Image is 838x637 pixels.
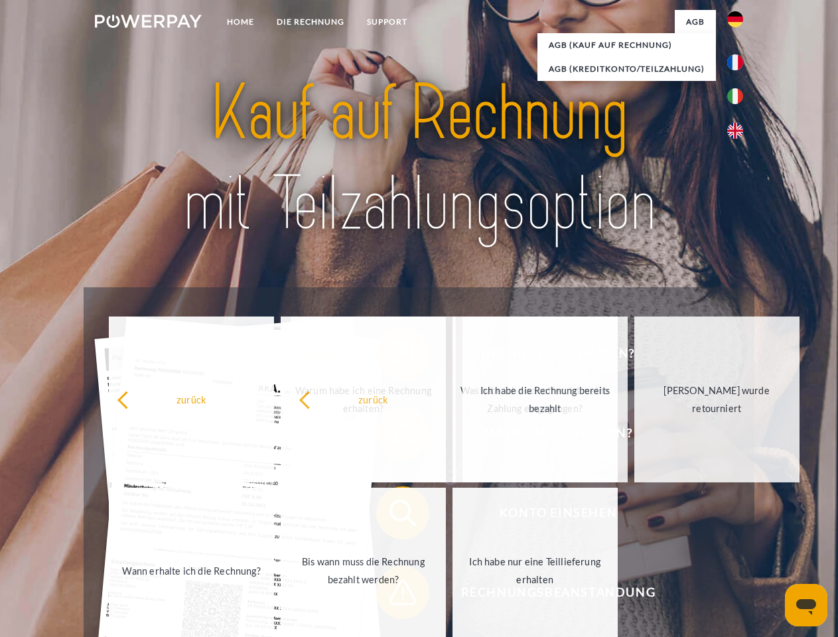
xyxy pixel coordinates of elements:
div: Ich habe die Rechnung bereits bezahlt [470,382,620,417]
img: de [727,11,743,27]
img: title-powerpay_de.svg [127,64,711,254]
img: it [727,88,743,104]
div: [PERSON_NAME] wurde retourniert [642,382,792,417]
div: zurück [299,390,448,408]
a: AGB (Kauf auf Rechnung) [537,33,716,57]
a: agb [675,10,716,34]
div: Ich habe nur eine Teillieferung erhalten [460,553,610,589]
div: Bis wann muss die Rechnung bezahlt werden? [289,553,438,589]
a: Home [216,10,265,34]
div: zurück [117,390,266,408]
a: SUPPORT [356,10,419,34]
img: en [727,123,743,139]
img: fr [727,54,743,70]
a: AGB (Kreditkonto/Teilzahlung) [537,57,716,81]
img: logo-powerpay-white.svg [95,15,202,28]
a: DIE RECHNUNG [265,10,356,34]
div: Wann erhalte ich die Rechnung? [117,561,266,579]
iframe: Schaltfläche zum Öffnen des Messaging-Fensters [785,584,827,626]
